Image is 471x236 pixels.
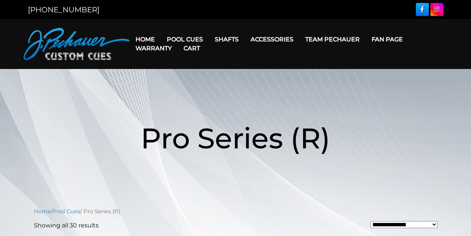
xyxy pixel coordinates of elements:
[161,30,209,49] a: Pool Cues
[130,30,161,49] a: Home
[34,207,437,215] nav: Breadcrumb
[23,28,130,60] img: Pechauer Custom Cues
[34,221,99,230] p: Showing all 30 results
[34,208,51,215] a: Home
[130,39,178,58] a: Warranty
[209,30,245,49] a: Shafts
[178,39,206,58] a: Cart
[366,30,409,49] a: Fan Page
[141,121,330,155] span: Pro Series (R)
[53,208,80,215] a: Pool Cues
[370,221,437,228] select: Shop order
[28,5,99,14] a: [PHONE_NUMBER]
[245,30,299,49] a: Accessories
[299,30,366,49] a: Team Pechauer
